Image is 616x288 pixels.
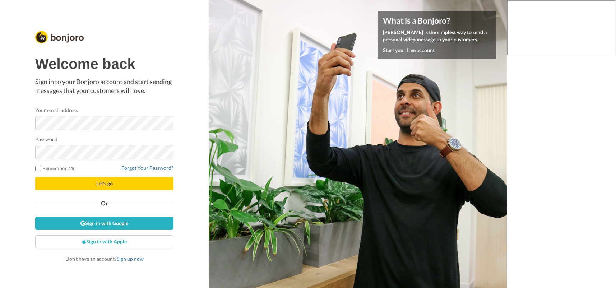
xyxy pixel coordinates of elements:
button: Let's go [35,177,173,190]
label: Your email address [35,106,78,114]
label: Remember Me [35,164,75,172]
p: [PERSON_NAME] is the simplest way to send a personal video message to your customers. [383,29,491,43]
a: Start your free account [383,47,435,53]
span: Or [99,201,110,206]
a: Forgot Your Password? [121,165,173,171]
h4: What is a Bonjoro? [383,16,491,25]
span: Don’t have an account? [65,256,144,262]
label: Password [35,135,57,143]
input: Remember Me [35,166,41,171]
p: Sign in to your Bonjoro account and start sending messages that your customers will love. [35,77,173,96]
span: Let's go [96,180,113,186]
a: Sign in with Apple [35,235,173,248]
h1: Welcome back [35,56,173,72]
a: Sign up now [117,256,144,262]
a: Sign in with Google [35,217,173,230]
